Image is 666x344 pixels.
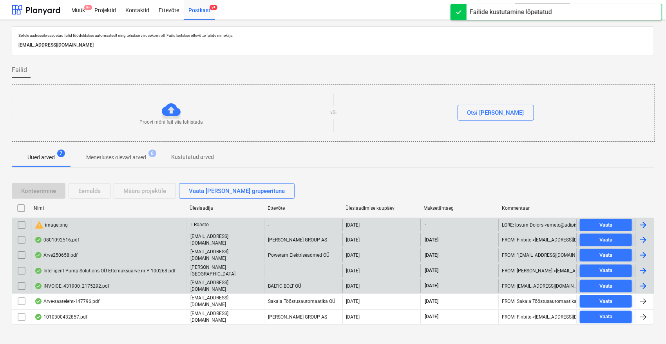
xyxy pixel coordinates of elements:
div: Ettevõte [268,205,339,211]
button: Vaata [580,265,632,277]
div: [DATE] [346,268,360,274]
div: Üleslaadimise kuupäev [346,205,418,211]
div: Nimi [34,205,183,211]
div: Sakala Tööstusautomaatika OÜ [265,295,343,308]
p: Uued arved [27,153,55,162]
button: Vaata [580,219,632,231]
div: [DATE] [346,314,360,320]
button: Vaata [580,295,632,308]
p: [EMAIL_ADDRESS][DOMAIN_NAME] [190,279,262,293]
div: [DATE] [346,283,360,289]
span: [DATE] [424,267,439,274]
div: Otsi [PERSON_NAME] [467,108,524,118]
div: Andmed failist loetud [34,268,42,274]
div: [DATE] [346,299,360,304]
button: Vaata [PERSON_NAME] grupeerituna [179,183,295,199]
div: Andmed failist loetud [34,298,42,304]
div: Andmed failist loetud [34,314,42,320]
span: 9+ [210,5,217,10]
span: Failid [12,65,27,75]
div: Vaata [599,297,612,306]
button: Otsi [PERSON_NAME] [458,105,534,121]
p: Kustutatud arved [171,153,214,161]
div: INVOICE_431900_2175292.pdf [34,283,109,289]
div: [DATE] [346,252,360,258]
button: Vaata [580,249,632,261]
p: [EMAIL_ADDRESS][DOMAIN_NAME] [190,249,262,262]
div: Arve250658.pdf [34,252,78,258]
div: Vaata [599,282,612,291]
div: image.png [34,220,68,230]
div: Poweram Elektriseadmed OÜ [265,249,343,262]
div: 1010300432857.pdf [34,314,87,320]
div: [PERSON_NAME] GROUP AS [265,310,343,324]
span: 6 [148,149,156,157]
div: 0801092516.pdf [34,237,79,243]
div: - [265,219,343,231]
div: Vaata [599,251,612,260]
p: Sellele aadressile saadetud failid töödeldakse automaatselt ning tehakse viirusekontroll. Failid ... [18,33,648,38]
div: Failide kustutamine lõpetatud [470,7,552,17]
div: Vaata [599,236,612,245]
div: Proovi mõni fail siia lohistadavõiOtsi [PERSON_NAME] [12,84,655,142]
div: Arve-saateleht-147796.pdf [34,298,100,304]
p: [EMAIL_ADDRESS][DOMAIN_NAME] [190,310,262,324]
div: Andmed failist loetud [34,237,42,243]
div: Kommentaar [502,205,574,211]
span: [DATE] [424,313,439,320]
button: Vaata [580,311,632,323]
span: [DATE] [424,237,439,243]
div: [DATE] [346,222,360,228]
span: [DATE] [424,283,439,289]
div: Vaata [599,221,612,230]
p: [PERSON_NAME][GEOGRAPHIC_DATA] [190,264,262,277]
p: I. Roasto [190,222,209,228]
div: Vaata [PERSON_NAME] grupeerituna [189,186,285,196]
div: [DATE] [346,237,360,243]
div: - [265,264,343,277]
div: [PERSON_NAME] GROUP AS [265,233,343,247]
div: BALTIC BOLT OÜ [265,279,343,293]
p: Menetluses olevad arved [86,153,146,162]
div: Andmed failist loetud [34,283,42,289]
p: [EMAIL_ADDRESS][DOMAIN_NAME] [18,41,648,49]
div: Intelligent Pump Solutions OÜ Ettemaksuarve nr P-100268.pdf [34,268,176,274]
span: [DATE] [424,298,439,305]
div: Vaata [599,312,612,321]
div: Maksetähtaeg [424,205,496,211]
span: [DATE] [424,252,439,259]
p: [EMAIL_ADDRESS][DOMAIN_NAME] [190,295,262,308]
div: Üleslaadija [190,205,261,211]
span: 9+ [84,5,92,10]
div: Vaata [599,266,612,275]
span: - [424,222,427,228]
button: Vaata [580,234,632,246]
p: Proovi mõni fail siia lohistada [139,119,203,126]
p: [EMAIL_ADDRESS][DOMAIN_NAME] [190,233,262,247]
span: warning [34,220,44,230]
p: või [330,110,337,116]
button: Vaata [580,280,632,292]
div: Andmed failist loetud [34,252,42,258]
span: 7 [57,149,65,157]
